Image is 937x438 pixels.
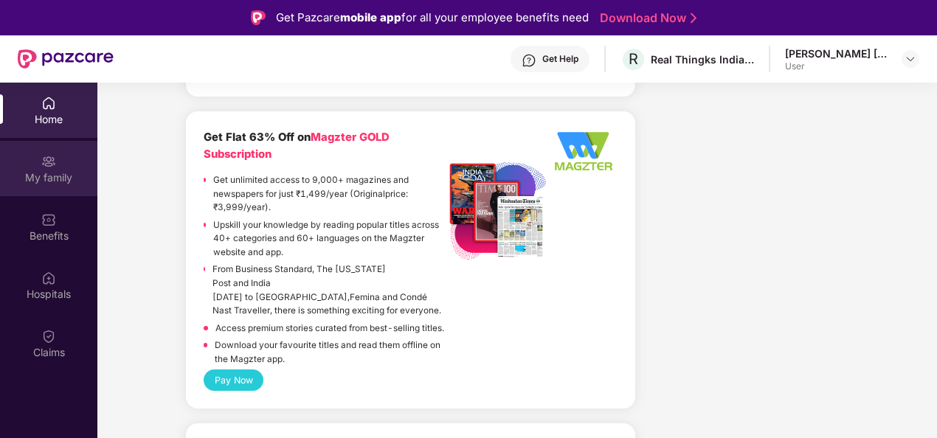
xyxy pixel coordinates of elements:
strong: mobile app [340,10,401,24]
div: User [785,60,888,72]
p: Download your favourite titles and read them offline on the Magzter app. [215,338,446,366]
p: Upskill your knowledge by reading popular titles across 40+ categories and 60+ languages on the M... [213,218,446,260]
button: Pay Now [204,369,263,391]
img: svg+xml;base64,PHN2ZyBpZD0iRHJvcGRvd24tMzJ4MzIiIHhtbG5zPSJodHRwOi8vd3d3LnczLm9yZy8yMDAwL3N2ZyIgd2... [905,53,916,65]
span: R [629,50,638,68]
b: Get Flat 63% Off on [204,131,390,161]
div: Get Pazcare for all your employee benefits need [276,9,589,27]
p: Get unlimited access to 9,000+ magazines and newspapers for just ₹1,499/year (Originalprice: ₹3,9... [213,173,445,215]
p: Access premium stories curated from best-selling titles. [215,321,444,336]
div: [PERSON_NAME] [PERSON_NAME] [785,46,888,60]
img: New Pazcare Logo [18,49,114,69]
div: Get Help [542,53,578,65]
a: Download Now [600,10,692,26]
div: Real Thingks India Private Limited [651,52,754,66]
img: Listing%20Image%20-%20Option%201%20-%20Edited.png [445,159,548,262]
span: Magzter GOLD Subscription [204,131,390,161]
img: svg+xml;base64,PHN2ZyBpZD0iSG9zcGl0YWxzIiB4bWxucz0iaHR0cDovL3d3dy53My5vcmcvMjAwMC9zdmciIHdpZHRoPS... [41,271,56,285]
p: From Business Standard, The [US_STATE] Post and India [DATE] to [GEOGRAPHIC_DATA],Femina and Cond... [212,263,445,317]
img: Logo%20-%20Option%202_340x220%20-%20Edited.png [549,129,618,174]
img: Logo [251,10,266,25]
img: svg+xml;base64,PHN2ZyB3aWR0aD0iMjAiIGhlaWdodD0iMjAiIHZpZXdCb3g9IjAgMCAyMCAyMCIgZmlsbD0ibm9uZSIgeG... [41,154,56,169]
img: svg+xml;base64,PHN2ZyBpZD0iSG9tZSIgeG1sbnM9Imh0dHA6Ly93d3cudzMub3JnLzIwMDAvc3ZnIiB3aWR0aD0iMjAiIG... [41,96,56,111]
img: Stroke [691,10,696,26]
img: svg+xml;base64,PHN2ZyBpZD0iSGVscC0zMngzMiIgeG1sbnM9Imh0dHA6Ly93d3cudzMub3JnLzIwMDAvc3ZnIiB3aWR0aD... [522,53,536,68]
img: svg+xml;base64,PHN2ZyBpZD0iQmVuZWZpdHMiIHhtbG5zPSJodHRwOi8vd3d3LnczLm9yZy8yMDAwL3N2ZyIgd2lkdGg9Ij... [41,212,56,227]
img: svg+xml;base64,PHN2ZyBpZD0iQ2xhaW0iIHhtbG5zPSJodHRwOi8vd3d3LnczLm9yZy8yMDAwL3N2ZyIgd2lkdGg9IjIwIi... [41,329,56,344]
